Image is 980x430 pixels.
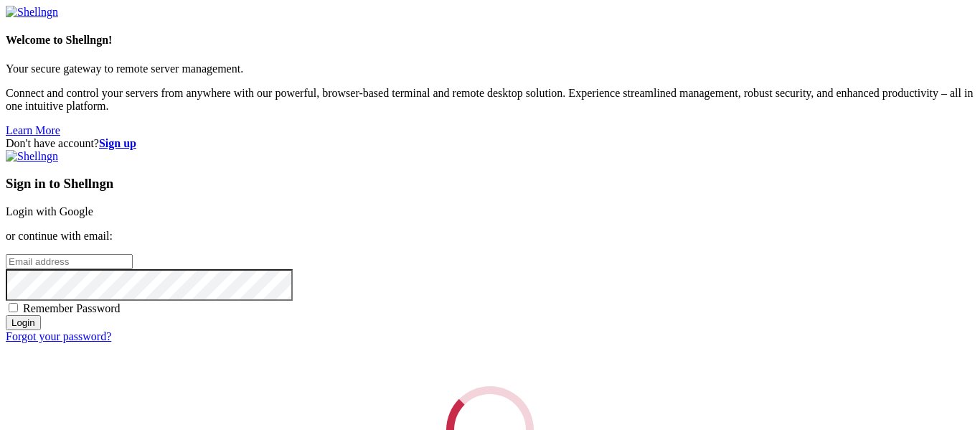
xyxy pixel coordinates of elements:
span: Remember Password [23,302,121,314]
input: Remember Password [9,303,18,312]
img: Shellngn [6,6,58,19]
a: Sign up [99,137,136,149]
div: Don't have account? [6,137,974,150]
p: Connect and control your servers from anywhere with our powerful, browser-based terminal and remo... [6,87,974,113]
img: Shellngn [6,150,58,163]
a: Learn More [6,124,60,136]
p: or continue with email: [6,230,974,243]
a: Login with Google [6,205,93,218]
p: Your secure gateway to remote server management. [6,62,974,75]
h4: Welcome to Shellngn! [6,34,974,47]
a: Forgot your password? [6,330,111,342]
h3: Sign in to Shellngn [6,176,974,192]
input: Email address [6,254,133,269]
input: Login [6,315,41,330]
